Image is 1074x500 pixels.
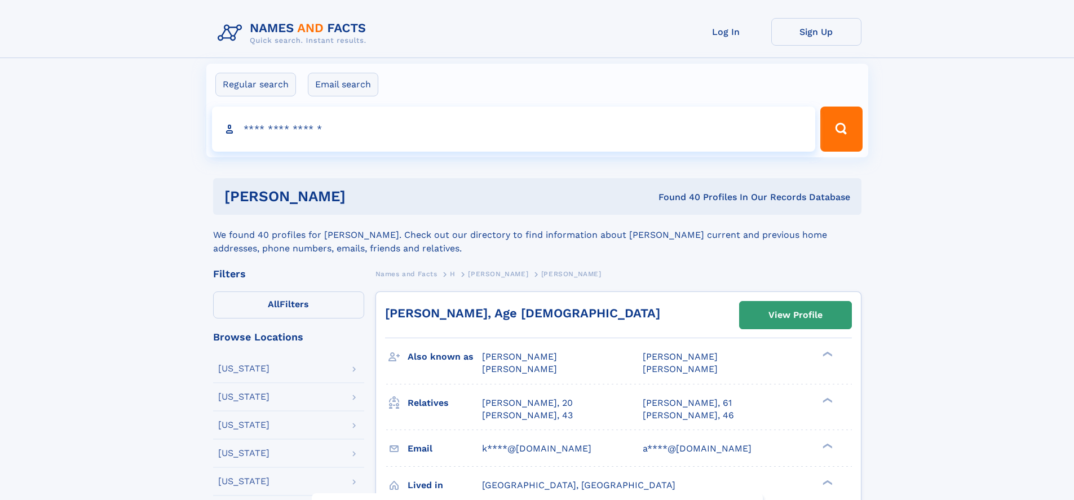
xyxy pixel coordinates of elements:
[482,364,557,374] span: [PERSON_NAME]
[408,393,482,413] h3: Relatives
[218,477,269,486] div: [US_STATE]
[482,351,557,362] span: [PERSON_NAME]
[482,409,573,422] a: [PERSON_NAME], 43
[482,397,573,409] a: [PERSON_NAME], 20
[408,476,482,495] h3: Lived in
[375,267,437,281] a: Names and Facts
[408,439,482,458] h3: Email
[213,18,375,48] img: Logo Names and Facts
[218,392,269,401] div: [US_STATE]
[218,364,269,373] div: [US_STATE]
[385,306,660,320] a: [PERSON_NAME], Age [DEMOGRAPHIC_DATA]
[643,351,718,362] span: [PERSON_NAME]
[213,215,861,255] div: We found 40 profiles for [PERSON_NAME]. Check out our directory to find information about [PERSON...
[224,189,502,203] h1: [PERSON_NAME]
[820,351,833,358] div: ❯
[643,397,732,409] a: [PERSON_NAME], 61
[213,332,364,342] div: Browse Locations
[820,479,833,486] div: ❯
[681,18,771,46] a: Log In
[408,347,482,366] h3: Also known as
[212,107,816,152] input: search input
[468,267,528,281] a: [PERSON_NAME]
[771,18,861,46] a: Sign Up
[213,291,364,318] label: Filters
[541,270,602,278] span: [PERSON_NAME]
[482,480,675,490] span: [GEOGRAPHIC_DATA], [GEOGRAPHIC_DATA]
[740,302,851,329] a: View Profile
[213,269,364,279] div: Filters
[450,267,456,281] a: H
[768,302,823,328] div: View Profile
[450,270,456,278] span: H
[218,449,269,458] div: [US_STATE]
[215,73,296,96] label: Regular search
[218,421,269,430] div: [US_STATE]
[502,191,850,203] div: Found 40 Profiles In Our Records Database
[643,364,718,374] span: [PERSON_NAME]
[468,270,528,278] span: [PERSON_NAME]
[268,299,280,309] span: All
[643,409,734,422] a: [PERSON_NAME], 46
[820,396,833,404] div: ❯
[820,107,862,152] button: Search Button
[820,442,833,449] div: ❯
[308,73,378,96] label: Email search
